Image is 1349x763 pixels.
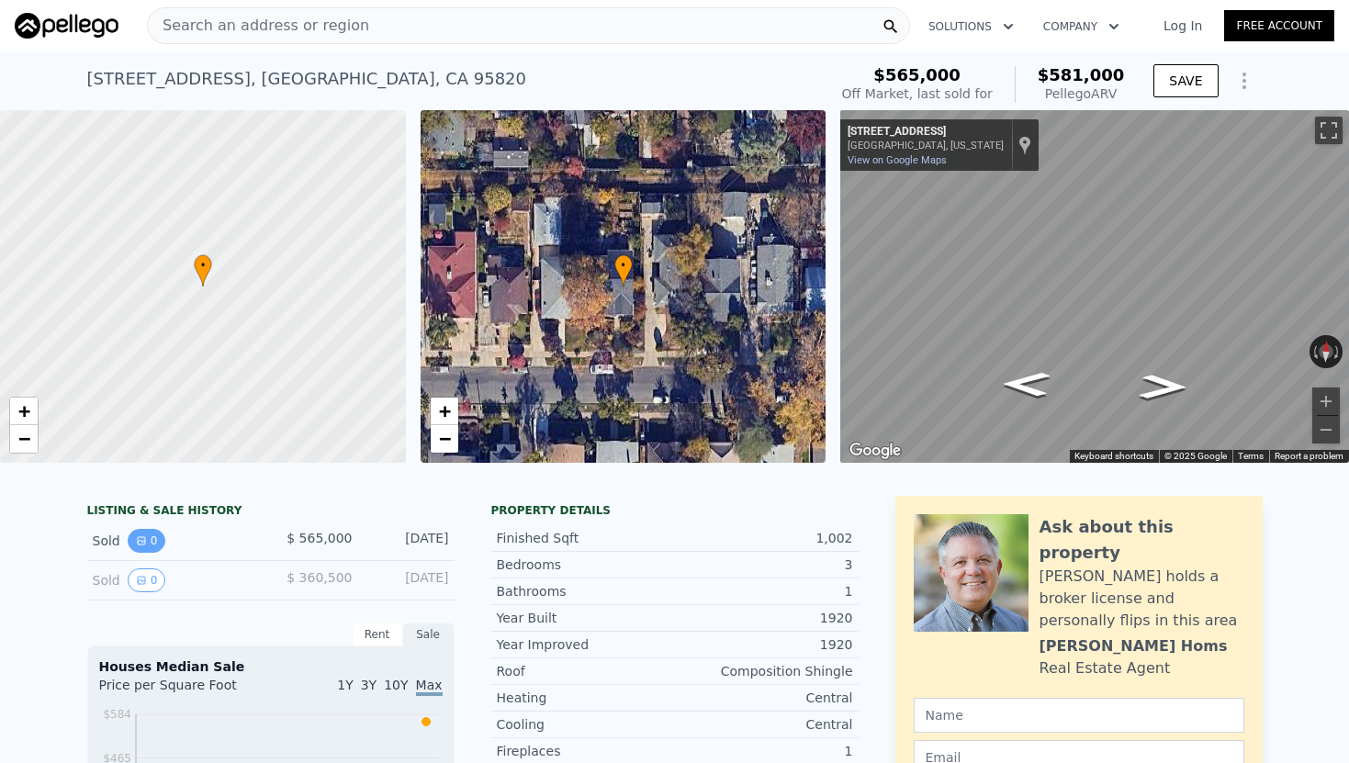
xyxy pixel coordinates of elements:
[845,439,905,463] img: Google
[1038,65,1125,84] span: $581,000
[1164,451,1227,461] span: © 2025 Google
[287,531,352,545] span: $ 565,000
[1119,368,1208,405] path: Go East, 10th Ave
[675,662,853,680] div: Composition Shingle
[497,742,675,760] div: Fireplaces
[675,609,853,627] div: 1920
[497,662,675,680] div: Roof
[1074,450,1153,463] button: Keyboard shortcuts
[1141,17,1224,35] a: Log In
[18,399,30,422] span: +
[497,529,675,547] div: Finished Sqft
[497,635,675,654] div: Year Improved
[1312,387,1340,415] button: Zoom in
[848,154,947,166] a: View on Google Maps
[87,66,527,92] div: [STREET_ADDRESS] , [GEOGRAPHIC_DATA] , CA 95820
[128,568,166,592] button: View historical data
[675,582,853,600] div: 1
[1275,451,1343,461] a: Report a problem
[848,140,1004,151] div: [GEOGRAPHIC_DATA], [US_STATE]
[1040,514,1244,566] div: Ask about this property
[1333,335,1343,368] button: Rotate clockwise
[842,84,993,103] div: Off Market, last sold for
[352,623,403,646] div: Rent
[497,555,675,574] div: Bedrooms
[914,698,1244,733] input: Name
[497,582,675,600] div: Bathrooms
[675,635,853,654] div: 1920
[10,398,38,425] a: Zoom in
[438,427,450,450] span: −
[438,399,450,422] span: +
[128,529,166,553] button: View historical data
[1153,64,1218,97] button: SAVE
[675,555,853,574] div: 3
[403,623,455,646] div: Sale
[361,678,377,692] span: 3Y
[194,254,212,286] div: •
[848,125,1004,140] div: [STREET_ADDRESS]
[384,678,408,692] span: 10Y
[1040,635,1228,657] div: [PERSON_NAME] Homs
[1038,84,1125,103] div: Pellego ARV
[103,708,131,721] tspan: $584
[497,609,675,627] div: Year Built
[287,570,352,585] span: $ 360,500
[675,715,853,734] div: Central
[87,503,455,522] div: LISTING & SALE HISTORY
[1018,135,1031,155] a: Show location on map
[1040,657,1171,679] div: Real Estate Agent
[367,568,449,592] div: [DATE]
[337,678,353,692] span: 1Y
[194,257,212,274] span: •
[148,15,369,37] span: Search an address or region
[497,689,675,707] div: Heating
[982,366,1071,403] path: Go West, 10th Ave
[873,65,961,84] span: $565,000
[840,110,1349,463] div: Map
[10,425,38,453] a: Zoom out
[675,529,853,547] div: 1,002
[1238,451,1264,461] a: Terms
[99,657,443,676] div: Houses Median Sale
[1310,335,1320,368] button: Rotate counterclockwise
[840,110,1349,463] div: Street View
[18,427,30,450] span: −
[1318,335,1333,369] button: Reset the view
[491,503,859,518] div: Property details
[431,398,458,425] a: Zoom in
[614,257,633,274] span: •
[1224,10,1334,41] a: Free Account
[675,689,853,707] div: Central
[99,676,271,705] div: Price per Square Foot
[93,568,256,592] div: Sold
[1312,416,1340,443] button: Zoom out
[1226,62,1263,99] button: Show Options
[675,742,853,760] div: 1
[431,425,458,453] a: Zoom out
[614,254,633,286] div: •
[416,678,443,696] span: Max
[497,715,675,734] div: Cooling
[1029,10,1134,43] button: Company
[914,10,1029,43] button: Solutions
[1315,117,1343,144] button: Toggle fullscreen view
[367,529,449,553] div: [DATE]
[93,529,256,553] div: Sold
[1040,566,1244,632] div: [PERSON_NAME] holds a broker license and personally flips in this area
[15,13,118,39] img: Pellego
[845,439,905,463] a: Open this area in Google Maps (opens a new window)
